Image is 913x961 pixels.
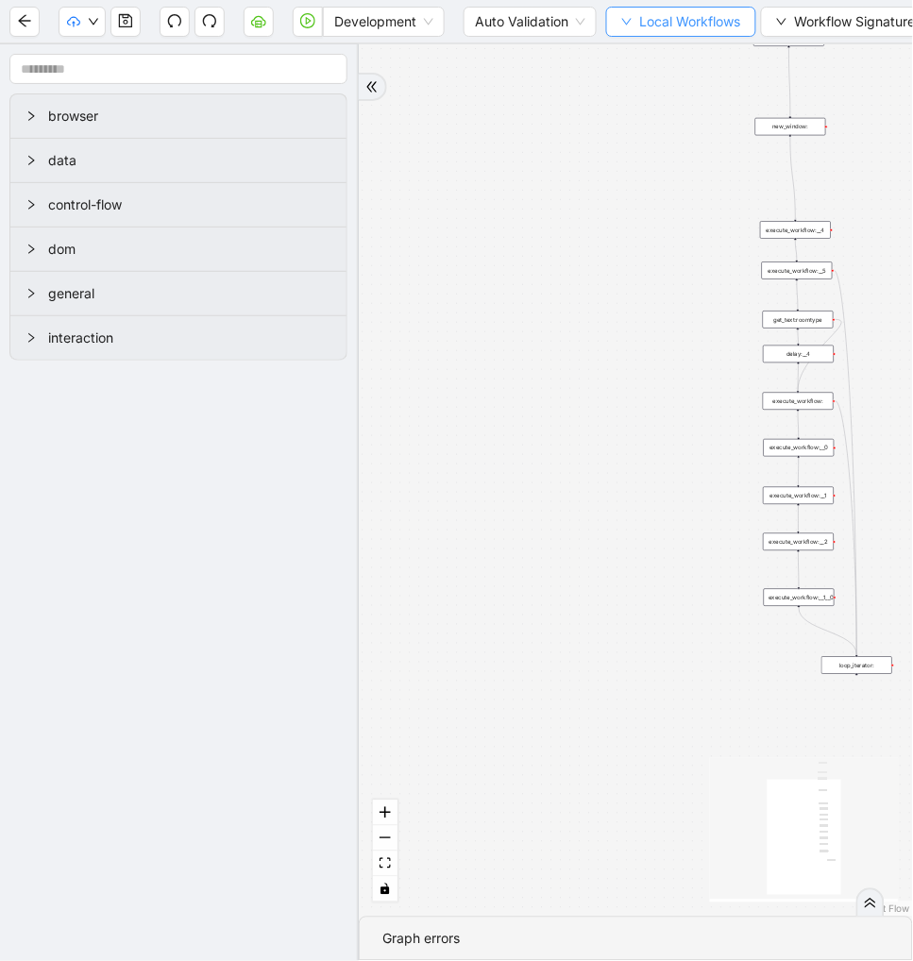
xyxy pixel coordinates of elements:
div: new_window: [755,118,826,136]
div: execute_workflow:__1 [764,487,835,505]
button: downLocal Workflows [606,7,756,37]
span: right [25,288,37,299]
button: zoom in [373,801,397,826]
g: Edge from execute_workflow:__1__0 to loop_iterator: [800,608,857,655]
span: right [25,332,37,344]
span: interaction [48,328,331,348]
span: right [25,244,37,255]
g: Edge from new_window: to execute_workflow:__4 [791,137,796,219]
g: Edge from execute_workflow:__5 to loop_iterator: [835,271,857,655]
span: right [25,110,37,122]
g: Edge from execute_workflow:__4 to execute_workflow:__5 [796,241,798,261]
div: interaction [10,316,347,360]
span: double-right [365,80,379,93]
span: double-right [864,897,877,910]
span: Local Workflows [640,11,741,32]
span: cloud-upload [67,15,80,28]
span: plus-circle [852,682,864,694]
div: execute_workflow:__5 [762,261,833,279]
div: delay:__4 [764,346,835,363]
div: Graph errors [382,929,889,950]
div: execute_workflow:__4 [760,221,831,239]
div: data [10,139,347,182]
div: loop_data: [754,28,825,45]
span: Development [334,8,433,36]
div: execute_workflow: [763,393,834,411]
button: fit view [373,851,397,877]
div: get_text:roomtype [763,311,834,329]
span: redo [202,13,217,28]
span: down [776,16,787,27]
div: execute_workflow:__2 [764,533,835,550]
button: zoom out [373,826,397,851]
button: arrow-left [9,7,40,37]
button: cloud-server [244,7,274,37]
span: save [118,13,133,28]
a: React Flow attribution [861,903,910,915]
div: loop_iterator: [821,657,892,675]
span: control-flow [48,194,331,215]
g: Edge from get_text:roomtype to delay:__4 [799,330,800,344]
span: right [25,155,37,166]
span: general [48,283,331,304]
div: browser [10,94,347,138]
g: Edge from execute_workflow: to execute_workflow:__0 [799,412,800,437]
span: Auto Validation [475,8,585,36]
g: Edge from execute_workflow:__2 to execute_workflow:__1__0 [799,552,800,587]
span: cloud-server [251,13,266,28]
g: Edge from execute_workflow:__5 to get_text:roomtype [797,281,798,310]
span: browser [48,106,331,126]
div: execute_workflow:__1__0 [764,589,835,607]
span: data [48,150,331,171]
button: undo [160,7,190,37]
button: save [110,7,141,37]
span: undo [167,13,182,28]
div: execute_workflow:__0 [764,439,835,457]
div: control-flow [10,183,347,227]
span: right [25,199,37,211]
span: down [88,16,99,27]
div: loop_iterator:plus-circle [821,657,892,675]
g: Edge from loop_data: to new_window: [789,48,790,116]
div: general [10,272,347,315]
span: arrow-left [17,13,32,28]
div: dom [10,228,347,271]
button: play-circle [293,7,323,37]
button: cloud-uploaddown [59,7,106,37]
span: play-circle [300,13,315,28]
button: toggle interactivity [373,877,397,902]
span: dom [48,239,331,260]
span: down [621,16,633,27]
button: redo [194,7,225,37]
